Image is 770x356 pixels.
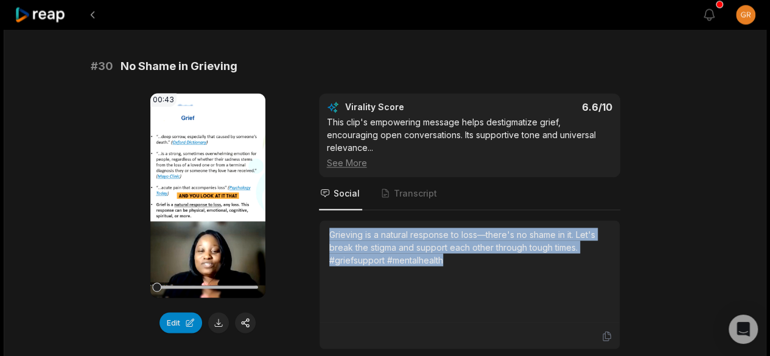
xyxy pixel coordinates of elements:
span: Transcript [394,187,437,199]
div: 6.6 /10 [481,101,612,113]
div: Virality Score [345,101,476,113]
span: Social [334,187,360,199]
div: See More [327,156,612,169]
span: # 30 [91,58,113,75]
button: Edit [159,312,202,333]
div: Grieving is a natural response to loss—there's no shame in it. Let's break the stigma and support... [329,228,610,266]
video: Your browser does not support mp4 format. [150,93,265,298]
div: This clip's empowering message helps destigmatize grief, encouraging open conversations. Its supp... [327,116,612,169]
span: No Shame in Grieving [121,58,237,75]
div: Open Intercom Messenger [729,315,758,344]
nav: Tabs [319,177,620,210]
